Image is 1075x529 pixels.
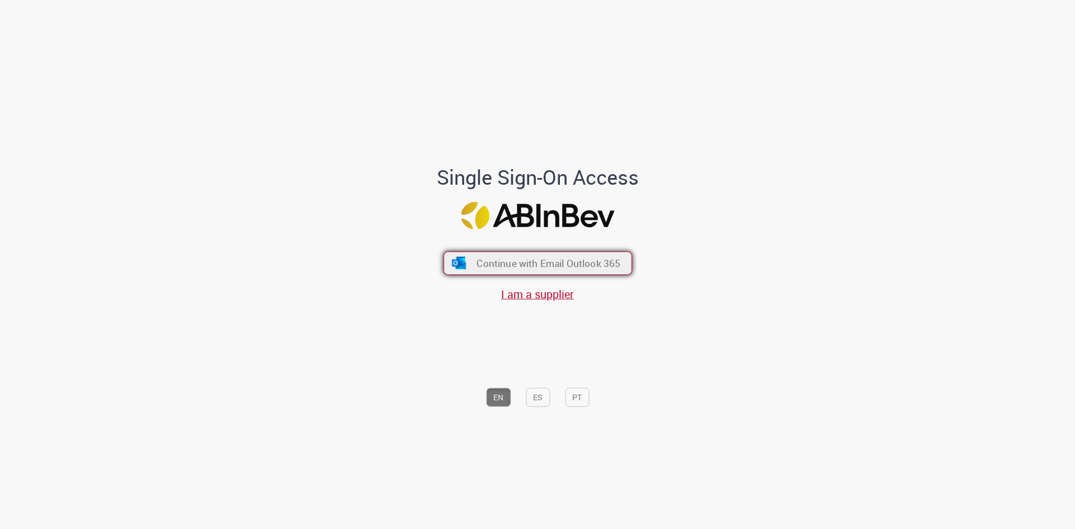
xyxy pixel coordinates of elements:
[526,388,550,407] button: ES
[461,202,614,230] img: Logo ABInBev
[382,166,693,189] h1: Single Sign-On Access
[486,388,511,407] button: EN
[451,257,467,269] img: ícone Azure/Microsoft 360
[501,287,574,302] a: I am a supplier
[565,388,589,407] button: PT
[443,251,632,275] button: ícone Azure/Microsoft 360 Continue with Email Outlook 365
[476,257,620,270] span: Continue with Email Outlook 365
